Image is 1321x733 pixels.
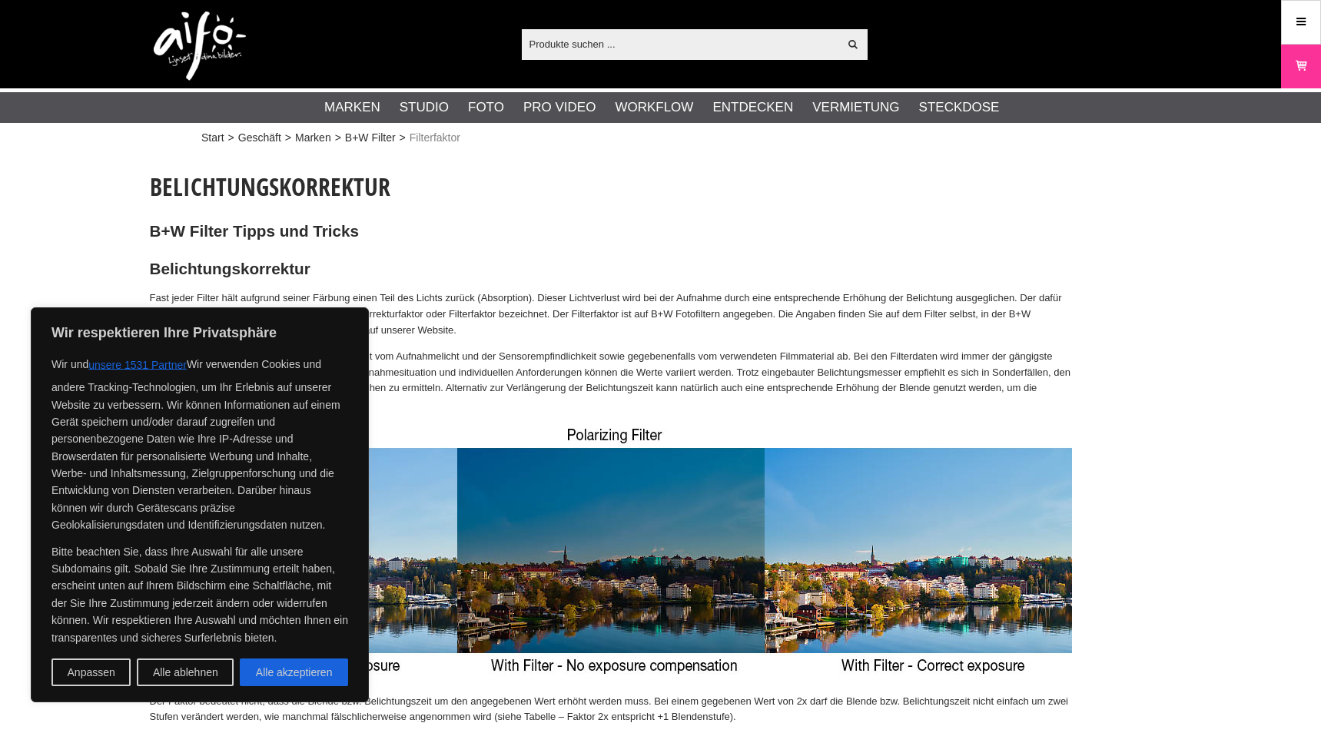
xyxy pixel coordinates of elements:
button: Alle akzeptieren [240,658,348,686]
font: Steckdose [919,100,1000,114]
font: Wir und [51,358,88,370]
font: Start [201,131,224,144]
a: Studio [400,98,449,118]
font: Vermietung [812,100,899,114]
a: Workflow [615,98,693,118]
font: > [335,131,341,144]
font: Alle akzeptieren [256,667,333,679]
font: Workflow [615,100,693,114]
font: > [285,131,291,144]
div: Wir respektieren Ihre Privatsphäre [31,307,369,702]
a: Entdecken [712,98,793,118]
font: Studio [400,100,449,114]
a: B+W Filter [345,130,396,146]
font: Der Filterfaktor ist keine Konstante, sondern hängt vom Aufnahmelicht und der Sensorempfindlichke... [150,350,1070,410]
font: Anpassen [68,667,115,679]
a: Marken [295,130,331,146]
button: Alle ablehnen [137,658,234,686]
img: B+W - Learn more about the filter factor's impact on exposure [150,423,1072,678]
a: Foto [468,98,504,118]
a: Vermietung [812,98,899,118]
a: Start [201,130,224,146]
a: Steckdose [919,98,1000,118]
a: Geschäft [238,130,281,146]
font: Der Faktor bedeutet nicht, dass die Blende bzw. Belichtungszeit um den angegebenen Wert erhöht we... [150,695,1069,723]
font: unsere 1531 Partner [88,360,187,372]
font: Belichtungskorrektur [150,260,310,277]
font: Entdecken [712,100,793,114]
a: Marken [324,98,380,118]
font: B+W Filter [345,131,396,144]
button: unsere 1531 Partner [88,351,187,379]
font: Pro Video [523,100,596,114]
img: logo.png [154,12,246,81]
font: > [400,131,406,144]
font: Wir verwenden Cookies und andere Tracking-Technologien, um Ihr Erlebnis auf unserer Website zu ve... [51,358,340,531]
button: Anpassen [51,658,131,686]
font: Bitte beachten Sie, dass Ihre Auswahl für alle unsere Subdomains gilt. Sobald Sie Ihre Zustimmung... [51,546,348,644]
font: B+W Filter Tipps und Tricks [150,222,360,240]
font: Marken [295,131,331,144]
font: Filterfaktor [410,131,460,144]
font: Belichtungskorrektur [150,170,390,203]
font: > [228,131,234,144]
font: Alle ablehnen [153,667,218,679]
font: Wir respektieren Ihre Privatsphäre [51,325,277,340]
font: Fast jeder Filter hält aufgrund seiner Färbung einen Teil des Lichts zurück (Absorption). Dieser ... [150,292,1062,336]
font: Geschäft [238,131,281,144]
font: Marken [324,100,380,114]
a: Pro Video [523,98,596,118]
font: Foto [468,100,504,114]
input: Produkte suchen ... [522,32,839,55]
